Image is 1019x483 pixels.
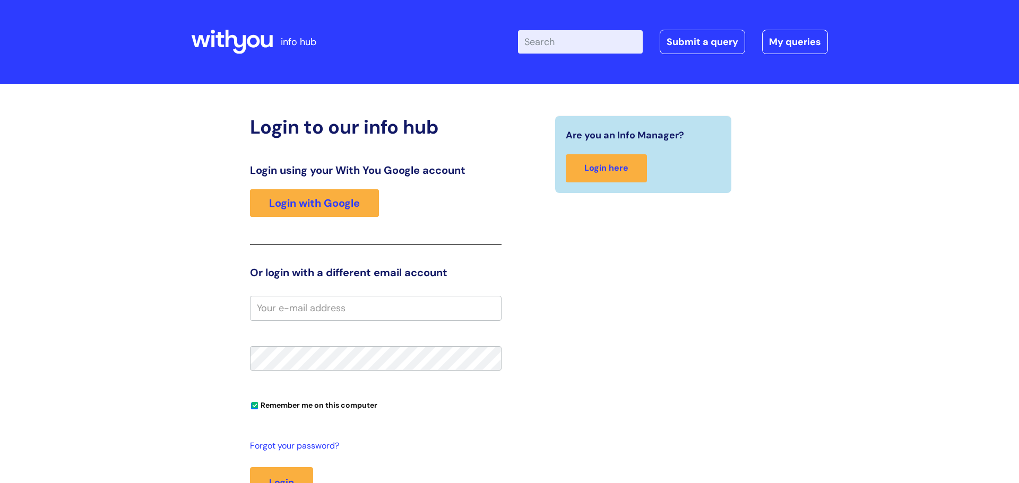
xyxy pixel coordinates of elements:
p: info hub [281,33,316,50]
h3: Or login with a different email account [250,266,502,279]
input: Search [518,30,643,54]
a: My queries [762,30,828,54]
h2: Login to our info hub [250,116,502,138]
label: Remember me on this computer [250,398,377,410]
a: Login with Google [250,189,379,217]
a: Submit a query [660,30,745,54]
span: Are you an Info Manager? [566,127,684,144]
input: Your e-mail address [250,296,502,320]
a: Login here [566,154,647,182]
div: You can uncheck this option if you're logging in from a shared device [250,396,502,413]
h3: Login using your With You Google account [250,164,502,177]
input: Remember me on this computer [251,402,258,409]
a: Forgot your password? [250,438,496,454]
